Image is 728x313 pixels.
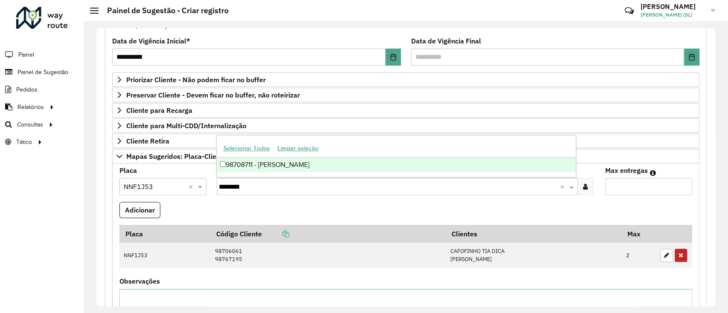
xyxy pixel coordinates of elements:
[126,138,169,144] span: Cliente Retira
[112,149,699,164] a: Mapas Sugeridos: Placa-Cliente
[126,92,300,98] span: Preservar Cliente - Devem ficar no buffer, não roteirizar
[210,243,446,268] td: 98706061 98767195
[119,165,137,175] label: Placa
[112,134,699,148] a: Cliente Retira
[622,243,656,268] td: 2
[16,138,32,146] span: Tático
[17,68,68,77] span: Painel de Sugestão
[620,2,638,20] a: Contato Rápido
[605,165,648,175] label: Max entregas
[119,276,160,286] label: Observações
[446,243,621,268] td: CAFOFINHO TIA DICA [PERSON_NAME]
[119,202,160,218] button: Adicionar
[446,225,621,243] th: Clientes
[274,142,322,155] button: Limpar seleção
[386,49,401,66] button: Choose Date
[126,76,266,83] span: Priorizar Cliente - Não podem ficar no buffer
[262,230,289,238] a: Copiar
[210,225,446,243] th: Código Cliente
[17,120,43,129] span: Consultas
[220,142,274,155] button: Selecionar Todos
[16,85,38,94] span: Pedidos
[126,153,226,160] span: Mapas Sugeridos: Placa-Cliente
[650,169,656,176] em: Máximo de clientes que serão colocados na mesma rota com os clientes informados
[112,36,190,46] label: Data de Vigência Inicial
[189,181,196,192] span: Clear all
[18,50,34,59] span: Painel
[641,11,705,19] span: [PERSON_NAME] (SL)
[112,72,699,87] a: Priorizar Cliente - Não podem ficar no buffer
[119,243,210,268] td: NNF1J53
[17,103,44,112] span: Relatórios
[622,225,656,243] th: Max
[216,135,576,177] ng-dropdown-panel: Options list
[119,225,210,243] th: Placa
[112,118,699,133] a: Cliente para Multi-CDD/Internalização
[411,36,481,46] label: Data de Vigência Final
[560,181,567,192] span: Clear all
[112,103,699,118] a: Cliente para Recarga
[126,122,247,129] span: Cliente para Multi-CDD/Internalização
[99,6,229,15] h2: Painel de Sugestão - Criar registro
[217,158,576,172] div: 98708711 - [PERSON_NAME]
[126,107,192,114] span: Cliente para Recarga
[684,49,699,66] button: Choose Date
[112,88,699,102] a: Preservar Cliente - Devem ficar no buffer, não roteirizar
[641,3,705,11] h3: [PERSON_NAME]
